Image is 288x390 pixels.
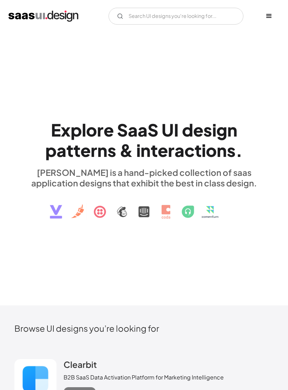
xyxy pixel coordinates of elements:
div: S [117,120,128,140]
div: i [212,120,216,140]
h1: Explore SaaS UI design patterns & interactions. [14,120,274,160]
div: n [227,120,237,140]
div: r [91,140,97,160]
div: l [82,120,86,140]
div: I [174,120,179,140]
div: d [182,120,193,140]
div: e [80,140,91,160]
div: t [66,140,73,160]
div: e [193,120,203,140]
div: E [51,120,61,140]
div: r [97,120,104,140]
div: S [148,120,158,140]
form: Email Form [109,8,243,25]
div: a [138,120,148,140]
a: Clearbit [64,359,97,373]
div: p [71,120,82,140]
div: p [45,140,57,160]
div: s [227,140,236,160]
div: U [162,120,174,140]
div: t [73,140,80,160]
div: o [206,140,217,160]
div: & [119,140,133,160]
div: [PERSON_NAME] is a hand-picked collection of saas application designs that exhibit the best in cl... [14,167,274,188]
div: t [151,140,158,160]
div: s [107,140,116,160]
div: . [236,140,243,160]
div: menu [258,6,280,27]
img: text, icon, saas logo [38,188,250,225]
div: g [216,120,227,140]
div: n [140,140,151,160]
div: B2B SaaS Data Activation Platform for Marketing Intelligence [64,373,224,382]
div: a [175,140,184,160]
div: i [202,140,206,160]
div: s [203,120,212,140]
a: home [8,11,78,22]
div: c [184,140,195,160]
h2: Clearbit [64,359,97,370]
div: a [57,140,66,160]
div: x [61,120,71,140]
div: n [217,140,227,160]
div: n [97,140,107,160]
div: e [104,120,114,140]
div: e [158,140,168,160]
div: t [195,140,202,160]
div: o [86,120,97,140]
div: r [168,140,175,160]
div: a [128,120,138,140]
div: i [136,140,140,160]
h2: Browse UI designs you’re looking for [14,323,274,333]
input: Search UI designs you're looking for... [109,8,243,25]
